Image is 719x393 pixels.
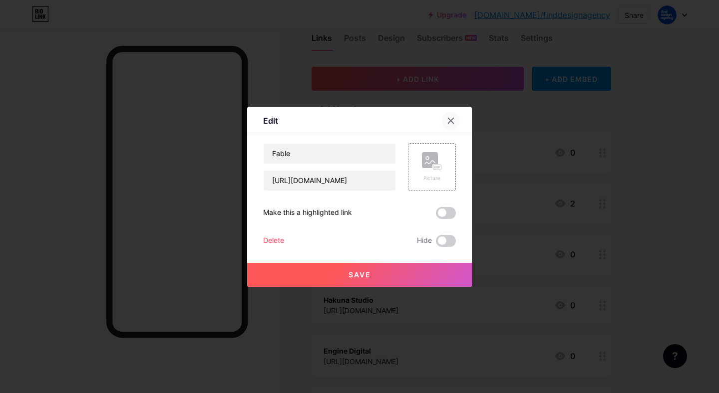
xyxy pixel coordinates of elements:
span: Hide [417,235,432,247]
input: Title [264,144,395,164]
div: Delete [263,235,284,247]
span: Save [349,270,371,279]
button: Save [247,263,472,287]
div: Make this a highlighted link [263,207,352,219]
div: Edit [263,115,278,127]
input: URL [264,171,395,191]
div: Picture [422,175,442,182]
